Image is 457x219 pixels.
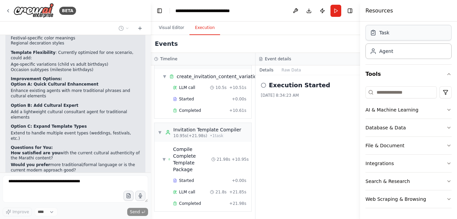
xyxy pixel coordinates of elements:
div: [DATE] 8:34:23 AM [261,93,355,98]
div: BETA [59,7,76,15]
div: File & Document [365,142,405,149]
button: Hide right sidebar [345,6,355,15]
button: Raw Data [278,65,305,75]
li: Occasion subtypes (milestone birthdays) [11,67,140,73]
li: Festival-specific color meanings [11,36,140,41]
button: Execution [189,21,220,35]
strong: Option C: Expand Template Types [11,124,87,129]
span: 10.5s [215,85,226,90]
span: ▼ [163,74,167,79]
button: Switch to previous chat [116,24,132,32]
span: create_invitation_content_variations [177,73,262,80]
button: Improve [3,208,32,216]
h3: Timeline [160,56,177,62]
li: Age-specific variations (child vs adult birthdays) [11,62,140,67]
span: + 0.00s [232,96,246,102]
h2: Events [155,39,178,49]
div: Invitation Template Compiler [173,126,241,133]
div: Agent [379,48,393,55]
img: Logo [13,3,54,18]
div: Crew [365,23,452,64]
h3: Event details [265,56,291,62]
div: Tools [365,84,452,214]
strong: Improvement Options: [11,76,62,81]
nav: breadcrumb [175,7,247,14]
button: Click to speak your automation idea [135,191,145,201]
h2: Execution Started [269,81,330,90]
button: Send [127,208,148,216]
button: Tools [365,65,452,84]
div: Database & Data [365,124,406,131]
button: File & Document [365,137,452,154]
span: + 10.51s [229,85,246,90]
button: Hide left sidebar [155,6,164,15]
span: • 1 task [210,133,223,138]
span: Started [179,96,194,102]
span: Completed [179,108,201,113]
span: LLM call [179,189,195,195]
strong: Questions for You: [11,145,53,150]
span: + 10.95s [232,157,249,162]
div: Web Scraping & Browsing [365,196,426,202]
div: Search & Research [365,178,410,185]
span: LLM call [179,85,195,90]
span: 21.98s [217,157,231,162]
strong: Option B: Add Cultural Expert [11,103,78,108]
button: Visual Editor [153,21,189,35]
button: Database & Data [365,119,452,136]
span: Started [179,178,194,183]
button: Start a new chat [135,24,145,32]
div: AI & Machine Learning [365,106,418,113]
span: + 21.98s [229,201,246,206]
h4: Resources [365,7,393,15]
div: Integrations [365,160,394,167]
button: Integrations [365,155,452,172]
button: Upload files [124,191,134,201]
span: ▼ [163,157,166,162]
span: + 0.00s [232,178,246,183]
li: Regional decoration styles [11,41,140,46]
strong: Would you prefer [11,162,50,167]
strong: Option A: Quick Cultural Enhancement [11,82,98,87]
li: Enhance existing agents with more traditional phrases and cultural elements [11,88,140,99]
span: Improve [12,209,29,215]
button: Web Scraping & Browsing [365,190,452,208]
span: 21.8s [215,189,226,195]
button: Search & Research [365,173,452,190]
p: with the current cultural authenticity of the Marathi content? [11,151,140,161]
span: 10.95s (+21.98s) [173,133,207,138]
li: Extend to handle multiple event types (weddings, festivals, etc.) [11,131,140,141]
span: Completed [179,201,201,206]
strong: Template Flexibility [11,50,56,55]
button: AI & Machine Learning [365,101,452,119]
span: + 21.85s [229,189,246,195]
strong: How satisfied are you [11,151,60,155]
p: : Currently optimized for one scenario, could add: [11,50,140,61]
span: Send [130,209,140,215]
button: Details [255,65,278,75]
li: Add a lightweight cultural consultant agent for traditional elements [11,109,140,120]
span: Compile Complete Template Package [173,146,211,173]
span: + 10.61s [229,108,246,113]
div: Task [379,29,389,36]
span: ▼ [158,130,162,135]
p: more traditional/formal language or is the current modern approach good? [11,162,140,173]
